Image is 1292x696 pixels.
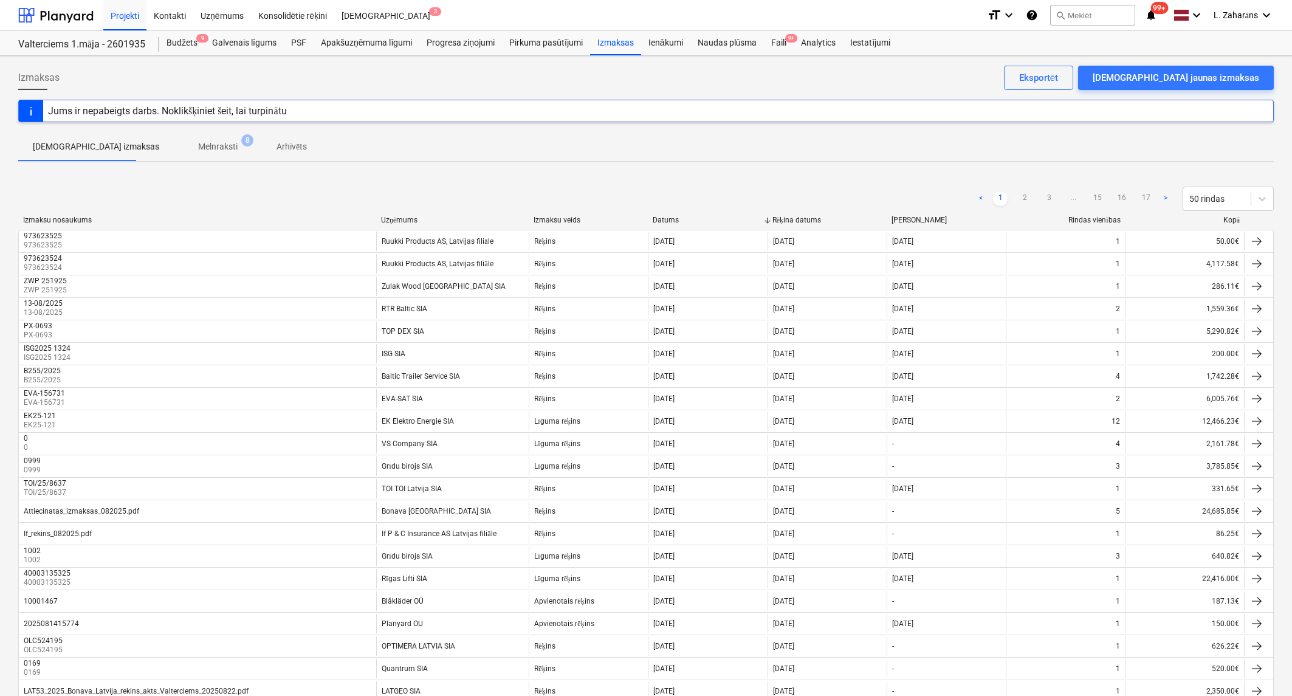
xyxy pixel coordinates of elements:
div: 4 [1116,372,1120,381]
div: 1 [1116,529,1120,538]
div: 4 [1116,439,1120,448]
div: Izmaksu veids [534,216,643,224]
div: Rēķins [534,687,555,696]
button: [DEMOGRAPHIC_DATA] jaunas izmaksas [1078,66,1274,90]
div: Baltic Trailer Service SIA [382,372,460,381]
div: [DATE] [892,619,913,628]
div: [DATE] [892,237,913,246]
span: search [1056,10,1065,20]
div: 3 [1116,552,1120,560]
div: VS Company SIA [382,439,438,448]
div: [DATE] [892,282,913,291]
div: [DATE] [773,350,794,358]
div: [DATE] [892,305,913,313]
a: Naudas plūsma [690,31,765,55]
div: OPTIMERA LATVIA SIA [382,642,455,650]
p: 0999 [24,465,43,475]
p: [DEMOGRAPHIC_DATA] izmaksas [33,140,159,153]
div: 200.00€ [1125,344,1244,364]
div: Eksportēt [1019,70,1058,86]
div: Bonava [GEOGRAPHIC_DATA] SIA [382,507,491,515]
div: [DATE] [892,350,913,358]
div: Apvienotais rēķins [534,597,594,606]
div: Līguma rēķins [534,574,580,584]
div: Chat Widget [1231,638,1292,696]
div: 86.25€ [1125,524,1244,543]
div: Zulak Wood [GEOGRAPHIC_DATA] SIA [382,282,506,291]
div: 1,742.28€ [1125,367,1244,386]
div: [DATE] [653,282,675,291]
p: 40003135325 [24,577,73,588]
span: ... [1066,191,1081,206]
div: Rēķins [534,664,555,674]
div: - [892,462,894,470]
div: [DATE] [653,597,675,605]
div: Līguma rēķins [534,462,580,471]
div: 5,290.82€ [1125,322,1244,341]
a: Page 17 [1139,191,1153,206]
a: PSF [284,31,314,55]
span: 99+ [1150,2,1168,14]
div: 640.82€ [1125,546,1244,566]
a: Next page [1158,191,1173,206]
div: [DATE] [773,484,794,493]
div: 1 [1116,237,1120,246]
div: 286.11€ [1125,277,1244,296]
div: [DATE] [773,260,794,268]
div: [DATE] [892,574,913,583]
div: 10001467 [24,597,58,605]
div: 12,466.23€ [1125,412,1244,431]
div: Līguma rēķins [534,417,580,426]
div: 1 [1116,327,1120,336]
i: keyboard_arrow_down [1002,8,1016,22]
div: 2,161.78€ [1125,434,1244,453]
div: 6,005.76€ [1125,389,1244,408]
span: 3 [429,7,441,16]
div: [DATE] [653,395,675,403]
div: [DATE] [892,395,913,403]
a: Page 2 [1017,191,1032,206]
div: [DATE] [653,619,675,628]
div: Kopā [1130,216,1240,225]
div: Rēķins [534,529,555,539]
div: 187.13€ [1125,591,1244,611]
div: 3 [1116,462,1120,470]
div: [DATE] [773,327,794,336]
p: ZWP 251925 [24,285,69,295]
div: 12 [1112,417,1120,426]
div: Rēķins [534,282,555,291]
div: EK25-121 [24,412,56,420]
div: - [892,642,894,650]
p: TOI/25/8637 [24,488,69,498]
div: 50.00€ [1125,232,1244,251]
span: 8 [241,134,253,146]
div: Planyard OU [382,619,423,628]
div: Iestatījumi [843,31,898,55]
div: If_rekins_082025.pdf [24,529,92,538]
div: [DATE] [653,484,675,493]
div: [DATE] [653,260,675,268]
div: LAT53_2025_Bonava_Latvija_rekins_akts_Valterciems_20250822.pdf [24,687,249,695]
div: Rēķins [534,305,555,314]
div: 13-08/2025 [24,299,63,308]
p: EVA-156731 [24,398,67,408]
a: Izmaksas [590,31,641,55]
div: [DATE] [773,372,794,381]
div: [DATE] [653,417,675,426]
div: [DATE] [653,327,675,336]
div: EVA-156731 [24,389,65,398]
a: Ienākumi [641,31,690,55]
div: [DATE] [773,305,794,313]
div: Budžets [159,31,205,55]
span: L. Zaharāns [1214,10,1258,21]
div: Rēķins [534,395,555,404]
div: Blåkläder OÜ [382,597,424,605]
div: TOI TOI Latvija SIA [382,484,442,493]
div: Jums ir nepabeigts darbs. Noklikšķiniet šeit, lai turpinātu [48,105,287,117]
button: Eksportēt [1004,66,1073,90]
div: Grīdu birojs SIA [382,552,432,561]
div: - [892,687,894,695]
p: 0 [24,443,30,453]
